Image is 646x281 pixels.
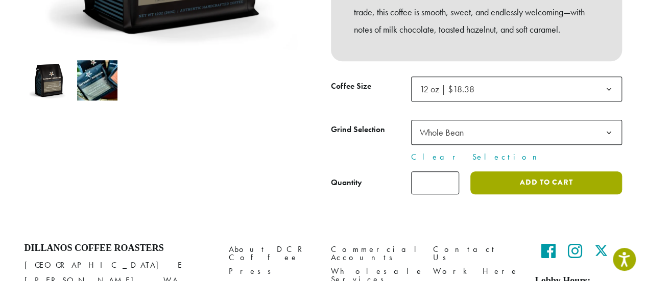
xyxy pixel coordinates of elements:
span: Whole Bean [416,122,474,142]
span: Whole Bean [411,120,622,145]
label: Grind Selection [331,122,411,137]
a: About DCR Coffee [229,243,316,265]
input: Product quantity [411,171,459,194]
a: Contact Us [433,243,520,265]
a: Press [229,265,316,278]
a: Clear Selection [411,151,622,163]
img: Guatemala Huehuetenango [29,60,69,100]
label: Coffee Size [331,79,411,94]
span: 12 oz | $18.38 [411,76,622,101]
button: Add to cart [470,171,621,194]
a: Commercial Accounts [331,243,418,265]
a: Work Here [433,265,520,278]
span: 12 oz | $18.38 [416,79,485,99]
h4: Dillanos Coffee Roasters [25,243,213,254]
img: Guatemala Huehuetenango - Image 2 [77,60,117,100]
div: Quantity [331,176,362,189]
span: 12 oz | $18.38 [420,83,474,95]
span: Whole Bean [420,126,464,138]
